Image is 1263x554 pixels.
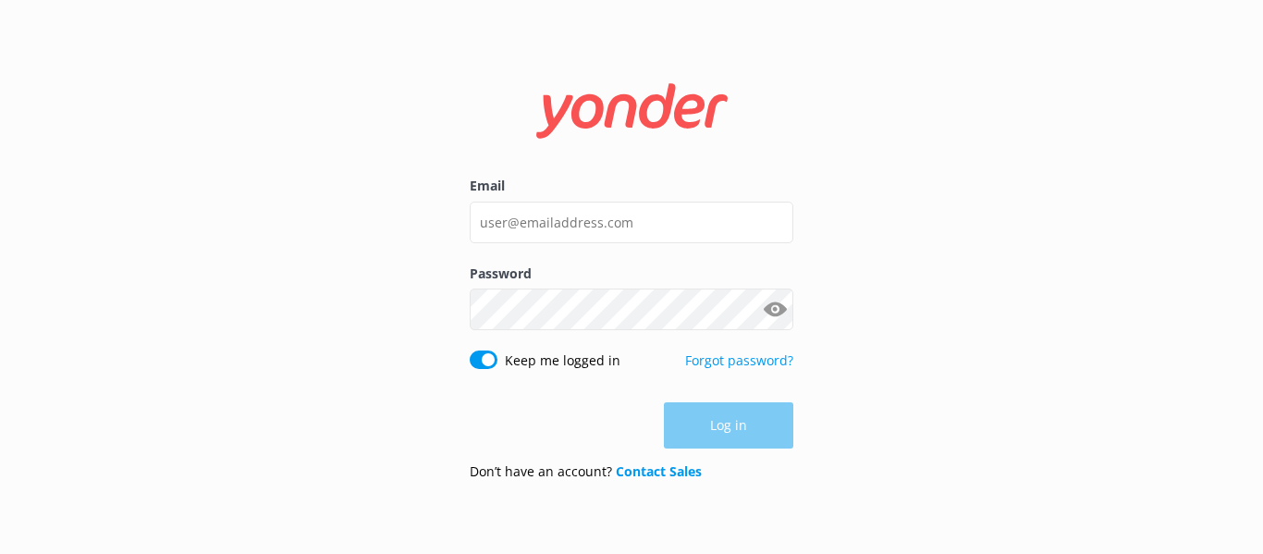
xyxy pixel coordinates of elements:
p: Don’t have an account? [470,462,702,482]
button: Show password [756,291,793,328]
a: Forgot password? [685,351,793,369]
label: Keep me logged in [505,351,620,371]
label: Password [470,264,793,284]
a: Contact Sales [616,462,702,480]
label: Email [470,176,793,196]
input: user@emailaddress.com [470,202,793,243]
